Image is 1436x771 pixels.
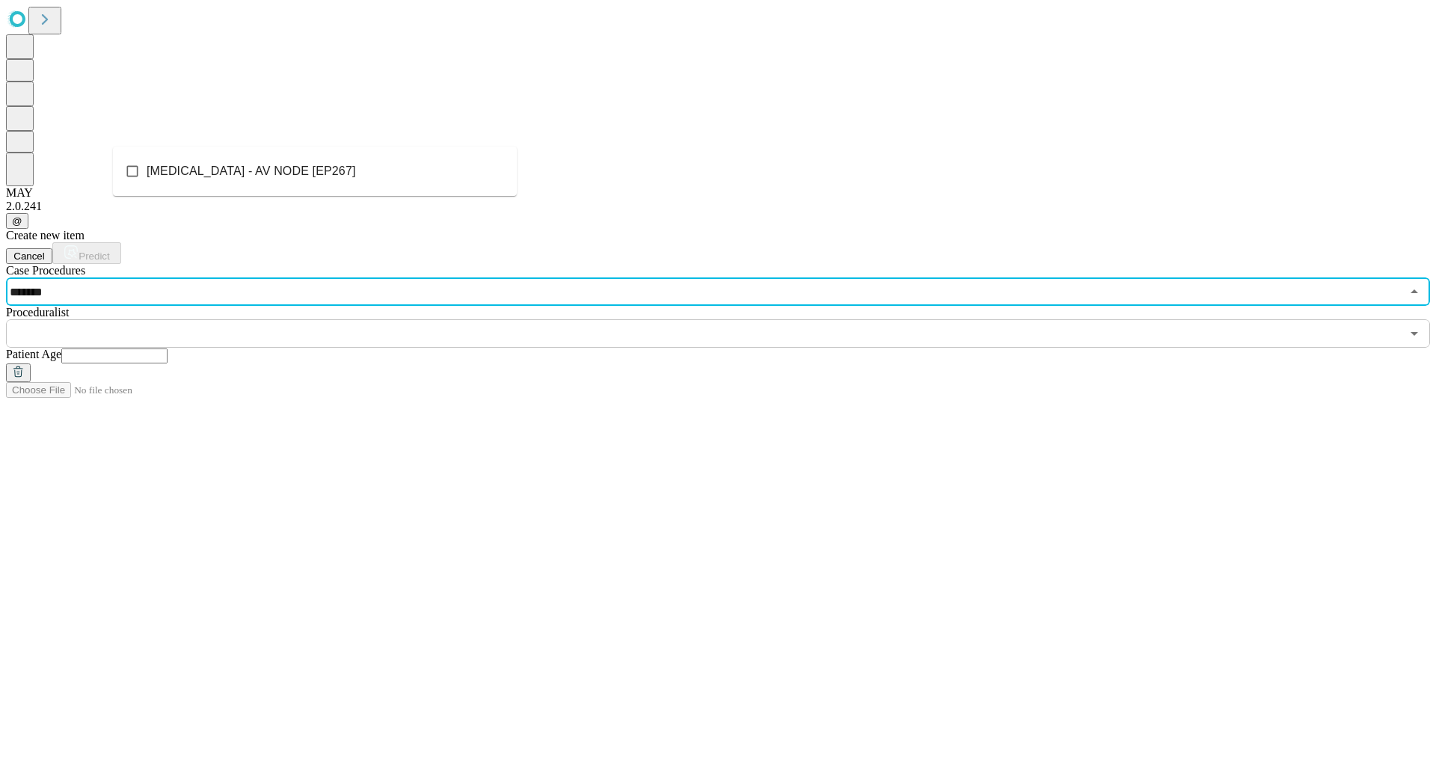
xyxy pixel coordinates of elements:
[6,186,1430,200] div: MAY
[12,215,22,227] span: @
[6,264,85,277] span: Scheduled Procedure
[6,248,52,264] button: Cancel
[6,348,61,360] span: Patient Age
[1404,281,1425,302] button: Close
[79,251,109,262] span: Predict
[6,200,1430,213] div: 2.0.241
[147,162,356,180] span: [MEDICAL_DATA] - AV NODE [EP267]
[6,306,69,319] span: Proceduralist
[6,229,85,242] span: Create new item
[6,213,28,229] button: @
[1404,323,1425,344] button: Open
[52,242,121,264] button: Predict
[13,251,45,262] span: Cancel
